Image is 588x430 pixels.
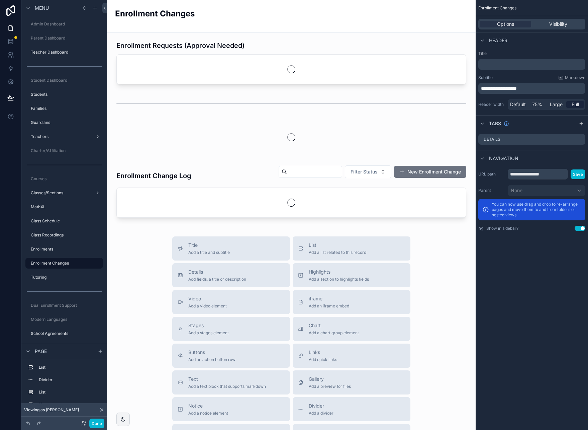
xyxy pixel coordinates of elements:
[31,148,102,153] label: Charter/Affiliation
[492,202,581,218] p: You can now use drag and drop to re-arrange pages and move them to and from folders or nested views
[188,269,246,275] span: Details
[188,242,230,248] span: Title
[172,370,290,395] button: TextAdd a text block that supports markdown
[484,137,500,142] label: Details
[511,187,522,194] span: None
[25,131,103,142] a: Teachers
[478,171,505,177] label: URL path
[309,357,337,362] span: Add quick links
[31,50,102,55] label: Teacher Dashboard
[31,35,102,41] label: Parent Dashboard
[549,21,567,27] span: Visibility
[25,47,103,58] a: Teacher Dashboard
[309,242,366,248] span: List
[115,8,195,19] h2: Enrollment Changes
[24,407,79,413] span: Viewing as [PERSON_NAME]
[89,419,104,428] button: Done
[309,269,369,275] span: Highlights
[309,403,333,409] span: Divider
[25,173,103,184] a: Courses
[31,303,102,308] label: Dual Enrollment Support
[25,216,103,226] a: Class Schedule
[25,300,103,311] a: Dual Enrollment Support
[25,328,103,339] a: School Agreements
[31,190,92,196] label: Classes/Sections
[35,5,49,11] span: Menu
[532,101,542,108] span: 75%
[571,169,585,179] button: Save
[25,145,103,156] a: Charter/Affiliation
[31,246,102,252] label: Enrollments
[39,377,100,382] label: Divider
[25,19,103,29] a: Admin Dashboard
[39,389,100,395] label: List
[31,331,102,336] label: School Agreements
[172,290,290,314] button: VideoAdd a video element
[309,295,349,302] span: iframe
[31,21,102,27] label: Admin Dashboard
[188,322,229,329] span: Stages
[550,101,563,108] span: Large
[486,226,518,231] label: Show in sidebar?
[188,277,246,282] span: Add fields, a title or description
[25,230,103,240] a: Class Recordings
[309,277,369,282] span: Add a section to highlights fields
[188,411,228,416] span: Add a notice element
[188,330,229,336] span: Add a stages element
[510,101,526,108] span: Default
[309,376,351,382] span: Gallery
[25,202,103,212] a: MathXL
[31,218,102,224] label: Class Schedule
[489,155,518,162] span: Navigation
[31,78,102,83] label: Student Dashboard
[293,397,410,421] button: DividerAdd a divider
[31,261,99,266] label: Enrollment Changes
[309,322,359,329] span: Chart
[31,204,102,210] label: MathXL
[31,134,92,139] label: Teachers
[293,263,410,287] button: HighlightsAdd a section to highlights fields
[25,89,103,100] a: Students
[572,101,579,108] span: Full
[172,236,290,261] button: TitleAdd a title and subtitle
[309,303,349,309] span: Add an iframe embed
[293,236,410,261] button: ListAdd a list related to this record
[21,359,107,417] div: scrollable content
[309,411,333,416] span: Add a divider
[489,120,501,127] span: Tabs
[478,5,516,11] span: Enrollment Changes
[478,51,585,56] label: Title
[293,317,410,341] button: ChartAdd a chart group element
[31,106,102,111] label: Families
[478,188,505,193] label: Parent
[35,348,47,355] span: Page
[508,185,585,196] button: None
[172,397,290,421] button: NoticeAdd a notice element
[39,365,100,370] label: List
[172,317,290,341] button: StagesAdd a stages element
[188,303,227,309] span: Add a video element
[31,176,102,182] label: Courses
[293,290,410,314] button: iframeAdd an iframe embed
[31,232,102,238] label: Class Recordings
[188,403,228,409] span: Notice
[25,117,103,128] a: Guardians
[309,349,337,356] span: Links
[25,272,103,283] a: Tutoring
[478,83,585,94] div: scrollable content
[188,250,230,255] span: Add a title and subtitle
[188,384,266,389] span: Add a text block that supports markdown
[25,188,103,198] a: Classes/Sections
[293,370,410,395] button: GalleryAdd a preview for files
[565,75,585,80] span: Markdown
[39,402,100,407] label: List
[25,258,103,269] a: Enrollment Changes
[309,384,351,389] span: Add a preview for files
[188,376,266,382] span: Text
[309,330,359,336] span: Add a chart group element
[188,357,235,362] span: Add an action button row
[25,244,103,255] a: Enrollments
[497,21,514,27] span: Options
[188,349,235,356] span: Buttons
[25,103,103,114] a: Families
